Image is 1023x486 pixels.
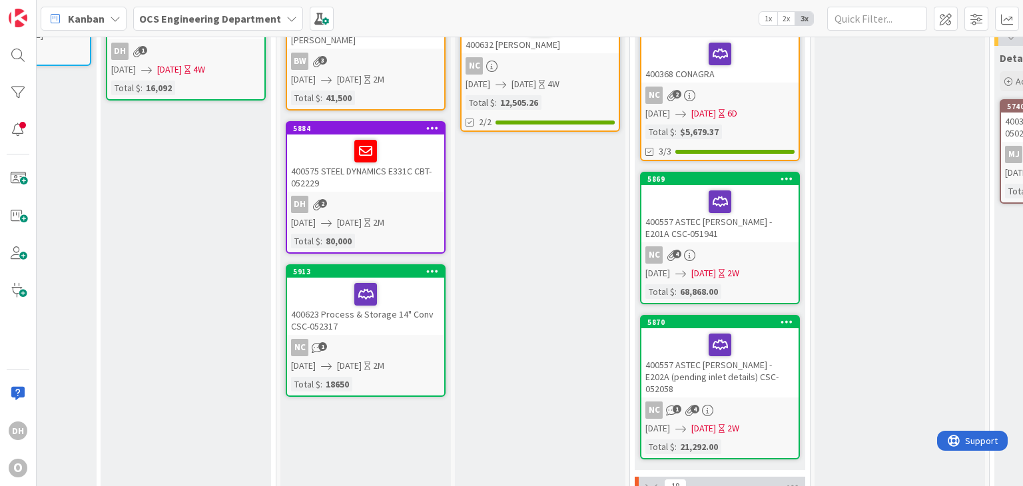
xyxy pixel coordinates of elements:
[373,359,384,373] div: 2M
[641,37,799,83] div: 400368 CONAGRA
[287,53,444,70] div: BW
[1005,146,1022,163] div: MJ
[691,405,699,413] span: 4
[677,439,721,454] div: 21,292.00
[291,91,320,105] div: Total $
[640,24,800,161] a: 400368 CONAGRANC[DATE][DATE]6DTotal $:$5,679.373/3
[157,63,182,77] span: [DATE]
[645,284,675,299] div: Total $
[139,12,281,25] b: OCS Engineering Department
[320,234,322,248] span: :
[462,57,619,75] div: NC
[287,266,444,335] div: 5913400623 Process & Storage 14" Conv CSC-052317
[322,91,355,105] div: 41,500
[68,11,105,27] span: Kanban
[291,234,320,248] div: Total $
[677,284,721,299] div: 68,868.00
[641,185,799,242] div: 400557 ASTEC [PERSON_NAME] - E201A CSC-051941
[675,124,677,139] span: :
[645,246,663,264] div: NC
[497,95,541,110] div: 12,505.26
[9,9,27,27] img: Visit kanbanzone.com
[641,328,799,397] div: 400557 ASTEC [PERSON_NAME] - E202A (pending inlet details) CSC-052058
[641,401,799,419] div: NC
[640,172,800,304] a: 5869400557 ASTEC [PERSON_NAME] - E201A CSC-051941NC[DATE][DATE]2WTotal $:68,868.00
[287,196,444,213] div: DH
[677,124,722,139] div: $5,679.37
[645,266,670,280] span: [DATE]
[287,122,444,134] div: 5884
[111,81,141,95] div: Total $
[373,216,384,230] div: 2M
[727,266,739,280] div: 2W
[795,12,813,25] span: 3x
[645,87,663,104] div: NC
[495,95,497,110] span: :
[287,278,444,335] div: 400623 Process & Storage 14" Conv CSC-052317
[827,7,927,31] input: Quick Filter...
[673,405,681,413] span: 1
[9,459,27,477] div: O
[645,421,670,435] span: [DATE]
[673,90,681,99] span: 2
[337,359,362,373] span: [DATE]
[659,144,671,158] span: 3/3
[691,421,716,435] span: [DATE]
[322,234,355,248] div: 80,000
[647,174,799,184] div: 5869
[647,318,799,327] div: 5870
[318,199,327,208] span: 2
[727,107,737,121] div: 6D
[645,107,670,121] span: [DATE]
[9,421,27,440] div: DH
[727,421,739,435] div: 2W
[193,63,205,77] div: 4W
[673,250,681,258] span: 4
[645,439,675,454] div: Total $
[337,216,362,230] span: [DATE]
[318,342,327,351] span: 1
[511,77,536,91] span: [DATE]
[320,377,322,391] span: :
[675,439,677,454] span: :
[320,91,322,105] span: :
[641,87,799,104] div: NC
[641,316,799,328] div: 5870
[641,173,799,242] div: 5869400557 ASTEC [PERSON_NAME] - E201A CSC-051941
[337,73,362,87] span: [DATE]
[318,56,327,65] span: 3
[641,246,799,264] div: NC
[28,2,61,18] span: Support
[691,107,716,121] span: [DATE]
[645,401,663,419] div: NC
[322,377,352,391] div: 18650
[479,115,492,129] span: 2/2
[640,315,800,459] a: 5870400557 ASTEC [PERSON_NAME] - E202A (pending inlet details) CSC-052058NC[DATE][DATE]2WTotal $:...
[759,12,777,25] span: 1x
[291,73,316,87] span: [DATE]
[293,124,444,133] div: 5884
[107,43,264,60] div: DH
[287,339,444,356] div: NC
[641,173,799,185] div: 5869
[287,266,444,278] div: 5913
[645,124,675,139] div: Total $
[291,196,308,213] div: DH
[373,73,384,87] div: 2M
[111,63,136,77] span: [DATE]
[111,43,129,60] div: DH
[641,316,799,397] div: 5870400557 ASTEC [PERSON_NAME] - E202A (pending inlet details) CSC-052058
[143,81,175,95] div: 16,092
[291,53,308,70] div: BW
[291,216,316,230] span: [DATE]
[691,266,716,280] span: [DATE]
[287,134,444,192] div: 400575 STEEL DYNAMICS E331C CBT-052229
[675,284,677,299] span: :
[141,81,143,95] span: :
[291,377,320,391] div: Total $
[641,25,799,83] div: 400368 CONAGRA
[466,57,483,75] div: NC
[291,359,316,373] span: [DATE]
[293,267,444,276] div: 5913
[777,12,795,25] span: 2x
